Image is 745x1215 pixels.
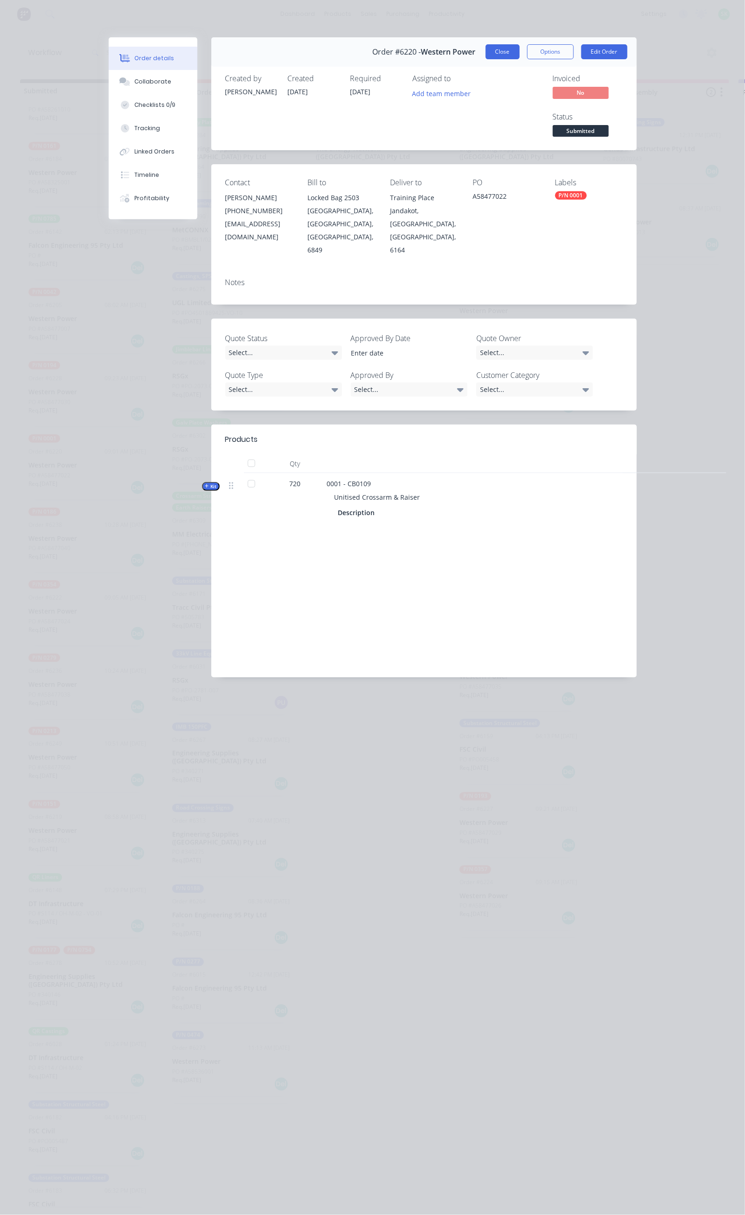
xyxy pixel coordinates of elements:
div: Collaborate [134,77,171,86]
button: Timeline [109,163,197,187]
div: Select... [351,383,467,397]
span: Western Power [421,48,475,56]
div: Tracking [134,124,160,133]
span: No [553,87,609,98]
div: Notes [225,278,623,287]
div: P/N 0001 [555,191,587,200]
input: Enter date [344,346,460,360]
div: [PERSON_NAME] [225,191,293,204]
div: A58477022 [473,191,540,204]
span: Unitised Crossarm & Raiser [334,493,420,502]
div: Labels [555,178,623,187]
div: Contact [225,178,293,187]
div: Assigned to [413,74,506,83]
button: Options [527,44,574,59]
div: Bill to [307,178,375,187]
div: Select... [225,383,342,397]
label: Approved By Date [351,333,467,344]
div: Status [553,112,623,121]
div: [PERSON_NAME][PHONE_NUMBER][EMAIL_ADDRESS][DOMAIN_NAME] [225,191,293,244]
span: 720 [290,479,301,489]
button: Collaborate [109,70,197,93]
span: Submitted [553,125,609,137]
button: Close [486,44,520,59]
div: Qty [267,454,323,473]
div: Products [225,434,258,445]
div: [EMAIL_ADDRESS][DOMAIN_NAME] [225,217,293,244]
label: Quote Owner [476,333,593,344]
div: Select... [476,383,593,397]
div: Invoiced [553,74,623,83]
div: Select... [476,346,593,360]
div: Created [288,74,339,83]
div: Locked Bag 2503 [307,191,375,204]
button: Submitted [553,125,609,139]
div: Locked Bag 2503[GEOGRAPHIC_DATA], [GEOGRAPHIC_DATA], [GEOGRAPHIC_DATA], 6849 [307,191,375,257]
span: [DATE] [350,87,371,96]
div: Linked Orders [134,147,174,156]
label: Customer Category [476,370,593,381]
div: Required [350,74,402,83]
label: Quote Type [225,370,342,381]
div: Checklists 0/9 [134,101,175,109]
label: Approved By [351,370,467,381]
button: Order details [109,47,197,70]
div: Jandakot, [GEOGRAPHIC_DATA], [GEOGRAPHIC_DATA], 6164 [390,204,458,257]
span: Kit [205,483,217,490]
label: Quote Status [225,333,342,344]
span: [DATE] [288,87,308,96]
button: Linked Orders [109,140,197,163]
span: 0001 - CB0109 [327,479,371,488]
button: Checklists 0/9 [109,93,197,117]
button: Edit Order [581,44,627,59]
button: Profitability [109,187,197,210]
button: Tracking [109,117,197,140]
div: [PERSON_NAME] [225,87,277,97]
div: Deliver to [390,178,458,187]
button: Add team member [413,87,476,99]
div: Created by [225,74,277,83]
div: PO [473,178,540,187]
div: Order details [134,54,174,63]
div: Profitability [134,194,169,202]
div: Training Place [390,191,458,204]
div: [GEOGRAPHIC_DATA], [GEOGRAPHIC_DATA], [GEOGRAPHIC_DATA], 6849 [307,204,375,257]
div: Select... [225,346,342,360]
span: Order #6220 - [372,48,421,56]
div: Description [338,506,379,519]
div: [PHONE_NUMBER] [225,204,293,217]
div: Timeline [134,171,159,179]
div: Training PlaceJandakot, [GEOGRAPHIC_DATA], [GEOGRAPHIC_DATA], 6164 [390,191,458,257]
button: Kit [202,482,220,491]
button: Add team member [407,87,476,99]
